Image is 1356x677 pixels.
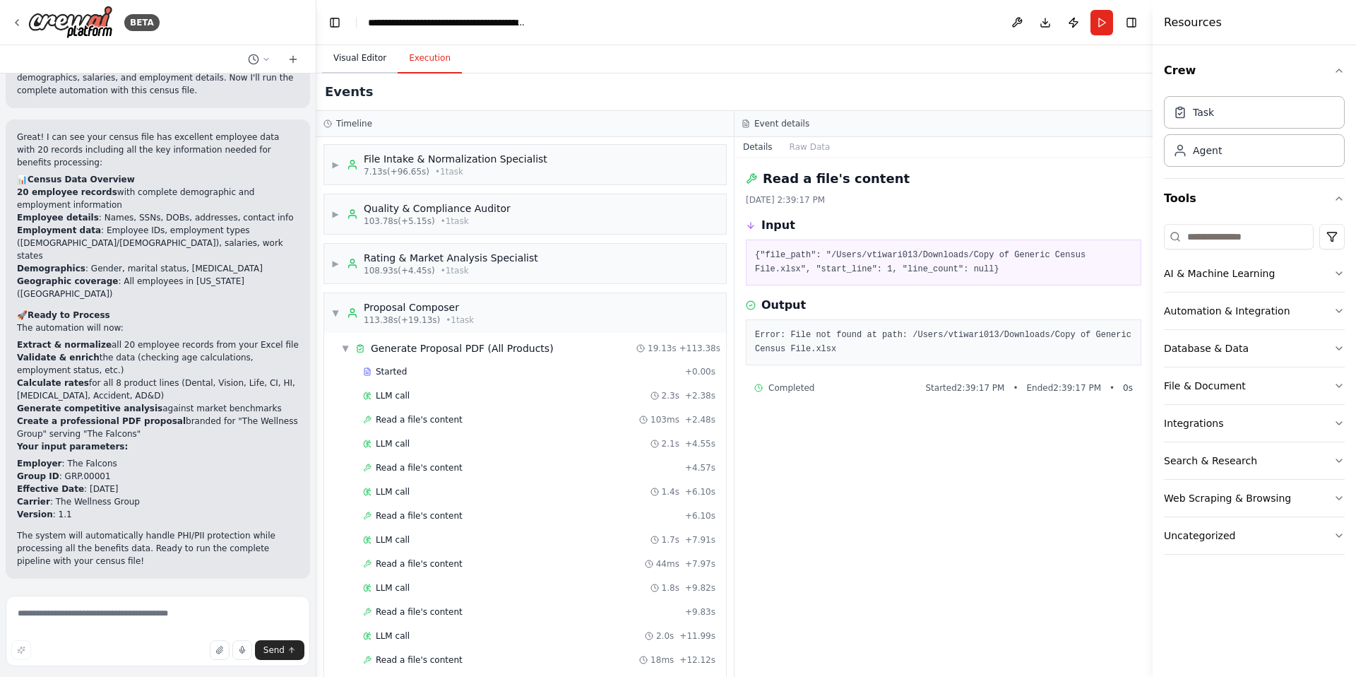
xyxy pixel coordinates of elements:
li: : Employee IDs, employment types ([DEMOGRAPHIC_DATA]/[DEMOGRAPHIC_DATA]), salaries, work states [17,224,299,262]
span: ▶ [331,258,340,269]
span: ▼ [341,343,350,354]
strong: Version [17,510,53,519]
li: : Names, SSNs, DOBs, addresses, contact info [17,211,299,224]
span: • [1110,382,1114,394]
button: Crew [1164,51,1345,90]
span: + 7.91s [685,534,715,546]
h2: Events [325,82,373,102]
strong: Employee details [17,213,99,223]
nav: breadcrumb [368,16,527,30]
strong: Extract & normalize [17,340,112,350]
span: + 2.38s [685,390,715,401]
strong: Census Data Overview [28,175,135,184]
div: File & Document [1164,379,1246,393]
span: 1.7s [662,534,679,546]
strong: Employment data [17,225,101,235]
button: Integrations [1164,405,1345,442]
strong: Create a professional PDF proposal [17,416,186,426]
li: : Gender, marital status, [MEDICAL_DATA] [17,262,299,275]
span: • [1013,382,1018,394]
span: Read a file's content [376,462,463,473]
span: • 1 task [446,314,474,326]
div: Integrations [1164,416,1223,430]
button: Start a new chat [282,51,304,68]
img: Logo [28,6,113,39]
button: Hide left sidebar [325,13,345,33]
span: ▼ [331,307,340,319]
span: Completed [768,382,814,394]
h2: 🚀 [17,309,299,322]
button: Visual Editor [322,44,398,73]
span: 0 s [1123,382,1133,394]
div: AI & Machine Learning [1164,266,1275,281]
span: Read a file's content [376,414,463,425]
button: Upload files [210,640,230,660]
span: + 9.82s [685,582,715,594]
h2: Read a file's content [763,169,910,189]
strong: Your input parameters: [17,442,128,452]
li: : [DATE] [17,483,299,495]
div: Quality & Compliance Auditor [364,201,511,216]
span: + 6.10s [685,510,715,522]
div: BETA [124,14,160,31]
span: + 6.10s [685,486,715,498]
span: 7.13s (+96.65s) [364,166,429,177]
button: AI & Machine Learning [1164,255,1345,292]
span: LLM call [376,630,410,642]
span: LLM call [376,534,410,546]
strong: Effective Date [17,484,84,494]
span: 18ms [650,654,674,666]
h3: Event details [754,118,809,129]
strong: Employer [17,459,62,469]
div: Uncategorized [1164,529,1235,543]
span: Send [263,644,285,656]
li: branded for "The Wellness Group" serving "The Falcons" [17,415,299,440]
span: LLM call [376,486,410,498]
li: : The Falcons [17,457,299,470]
span: + 12.12s [679,654,715,666]
button: Search & Research [1164,442,1345,479]
button: Raw Data [781,137,839,157]
span: + 7.97s [685,558,715,570]
button: Uncategorized [1164,517,1345,554]
span: 108.93s (+4.45s) [364,265,435,276]
li: against market benchmarks [17,402,299,415]
button: Improve this prompt [11,640,31,660]
div: [DATE] 2:39:17 PM [746,194,1141,206]
button: Hide right sidebar [1122,13,1141,33]
h3: Input [761,217,795,234]
span: + 0.00s [685,366,715,377]
span: ▶ [331,159,340,170]
pre: Error: File not found at path: /Users/vtiwari013/Downloads/Copy of Generic Census File.xlsx [755,329,1132,356]
strong: Validate & enrich [17,353,100,363]
div: Web Scraping & Browsing [1164,491,1291,505]
h2: 📊 [17,173,299,186]
span: Read a file's content [376,510,463,522]
h3: Timeline [336,118,372,129]
p: The automation will now: [17,322,299,334]
h4: Resources [1164,14,1222,31]
span: + 113.38s [679,343,720,354]
span: 2.1s [662,438,679,449]
span: + 9.83s [685,606,715,618]
li: : All employees in [US_STATE] ([GEOGRAPHIC_DATA]) [17,275,299,300]
span: + 2.48s [685,414,715,425]
span: • 1 task [441,265,469,276]
span: 113.38s (+19.13s) [364,314,440,326]
strong: Demographics [17,264,85,273]
strong: Generate competitive analysis [17,404,162,413]
div: Crew [1164,90,1345,178]
button: Tools [1164,179,1345,218]
strong: Carrier [17,497,50,507]
span: 1.8s [662,582,679,594]
span: Ended 2:39:17 PM [1027,382,1101,394]
span: + 11.99s [679,630,715,642]
span: LLM call [376,390,410,401]
li: : The Wellness Group [17,495,299,508]
span: 103.78s (+5.15s) [364,216,435,227]
div: Rating & Market Analysis Specialist [364,251,538,265]
button: Database & Data [1164,330,1345,367]
li: : GRP.00001 [17,470,299,483]
button: Click to speak your automation idea [232,640,252,660]
span: 2.3s [662,390,679,401]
